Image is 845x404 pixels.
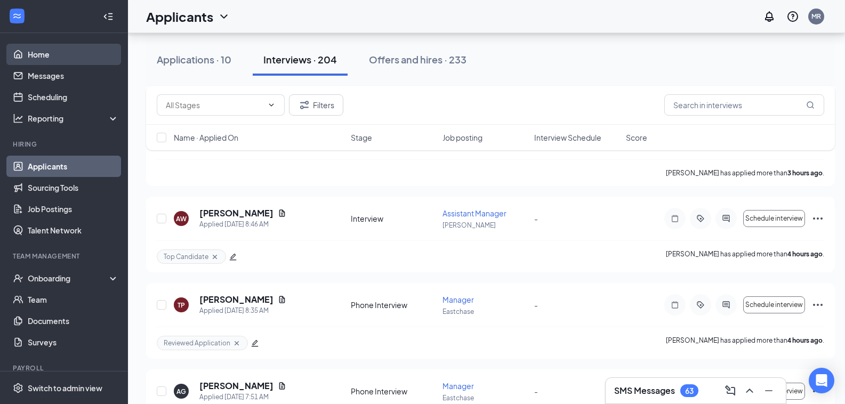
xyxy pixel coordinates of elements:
div: Onboarding [28,273,110,284]
span: - [534,214,538,223]
svg: ActiveTag [694,301,707,309]
svg: QuestionInfo [786,10,799,23]
span: Schedule interview [745,301,803,309]
svg: ActiveChat [720,301,733,309]
div: Applications · 10 [157,53,231,66]
svg: Analysis [13,113,23,124]
p: Eastchase [442,393,528,402]
div: Interviews · 204 [263,53,337,66]
svg: MagnifyingGlass [806,101,815,109]
p: [PERSON_NAME] has applied more than . [666,336,824,350]
svg: Cross [211,253,219,261]
h5: [PERSON_NAME] [199,207,273,219]
p: [PERSON_NAME] has applied more than . [666,249,824,264]
h1: Applicants [146,7,213,26]
b: 4 hours ago [787,250,823,258]
h3: SMS Messages [614,385,675,397]
button: Filter Filters [289,94,343,116]
input: All Stages [166,99,263,111]
button: ComposeMessage [722,382,739,399]
a: Messages [28,65,119,86]
div: Switch to admin view [28,383,102,393]
div: Applied [DATE] 7:51 AM [199,392,286,402]
svg: Note [669,214,681,223]
p: [PERSON_NAME] has applied more than . [666,168,824,177]
span: Reviewed Application [164,338,230,348]
svg: ChevronDown [218,10,230,23]
a: Sourcing Tools [28,177,119,198]
svg: ActiveChat [720,214,733,223]
div: MR [811,12,821,21]
div: Phone Interview [351,300,436,310]
svg: Document [278,382,286,390]
p: Eastchase [442,307,528,316]
a: Applicants [28,156,119,177]
div: 63 [685,386,694,395]
a: Talent Network [28,220,119,241]
span: Manager [442,381,474,391]
svg: Settings [13,383,23,393]
b: 3 hours ago [787,169,823,177]
svg: Ellipses [811,212,824,225]
h5: [PERSON_NAME] [199,294,273,305]
div: Open Intercom Messenger [809,368,834,393]
div: Hiring [13,140,117,149]
svg: ChevronDown [267,101,276,109]
span: Job posting [442,132,482,143]
svg: Ellipses [811,298,824,311]
svg: UserCheck [13,273,23,284]
svg: ComposeMessage [724,384,737,397]
svg: Note [669,301,681,309]
div: AW [176,214,187,223]
a: Home [28,44,119,65]
span: Assistant Manager [442,208,506,218]
input: Search in interviews [664,94,824,116]
button: Schedule interview [743,296,805,313]
span: edit [229,253,237,261]
a: Scheduling [28,86,119,108]
svg: Document [278,209,286,217]
a: Surveys [28,332,119,353]
div: Applied [DATE] 8:35 AM [199,305,286,316]
div: Offers and hires · 233 [369,53,466,66]
span: Schedule interview [745,215,803,222]
div: TP [178,301,185,310]
div: Payroll [13,363,117,373]
span: - [534,300,538,310]
svg: Minimize [762,384,775,397]
b: 4 hours ago [787,336,823,344]
div: Phone Interview [351,386,436,397]
a: Team [28,289,119,310]
svg: ActiveTag [694,214,707,223]
span: Manager [442,295,474,304]
svg: Notifications [763,10,776,23]
a: Documents [28,310,119,332]
svg: Collapse [103,11,114,22]
button: ChevronUp [741,382,758,399]
svg: WorkstreamLogo [12,11,22,21]
div: Team Management [13,252,117,261]
h5: [PERSON_NAME] [199,380,273,392]
span: Interview Schedule [534,132,601,143]
div: AG [176,387,186,396]
div: Applied [DATE] 8:46 AM [199,219,286,230]
span: Score [626,132,647,143]
a: Job Postings [28,198,119,220]
svg: Cross [232,339,241,348]
p: [PERSON_NAME] [442,221,528,230]
svg: ChevronUp [743,384,756,397]
span: Stage [351,132,372,143]
div: Reporting [28,113,119,124]
button: Schedule interview [743,210,805,227]
span: Name · Applied On [174,132,238,143]
span: Top Candidate [164,252,208,261]
span: - [534,386,538,396]
span: edit [251,340,259,347]
button: Minimize [760,382,777,399]
svg: Document [278,295,286,304]
div: Interview [351,213,436,224]
svg: Filter [298,99,311,111]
